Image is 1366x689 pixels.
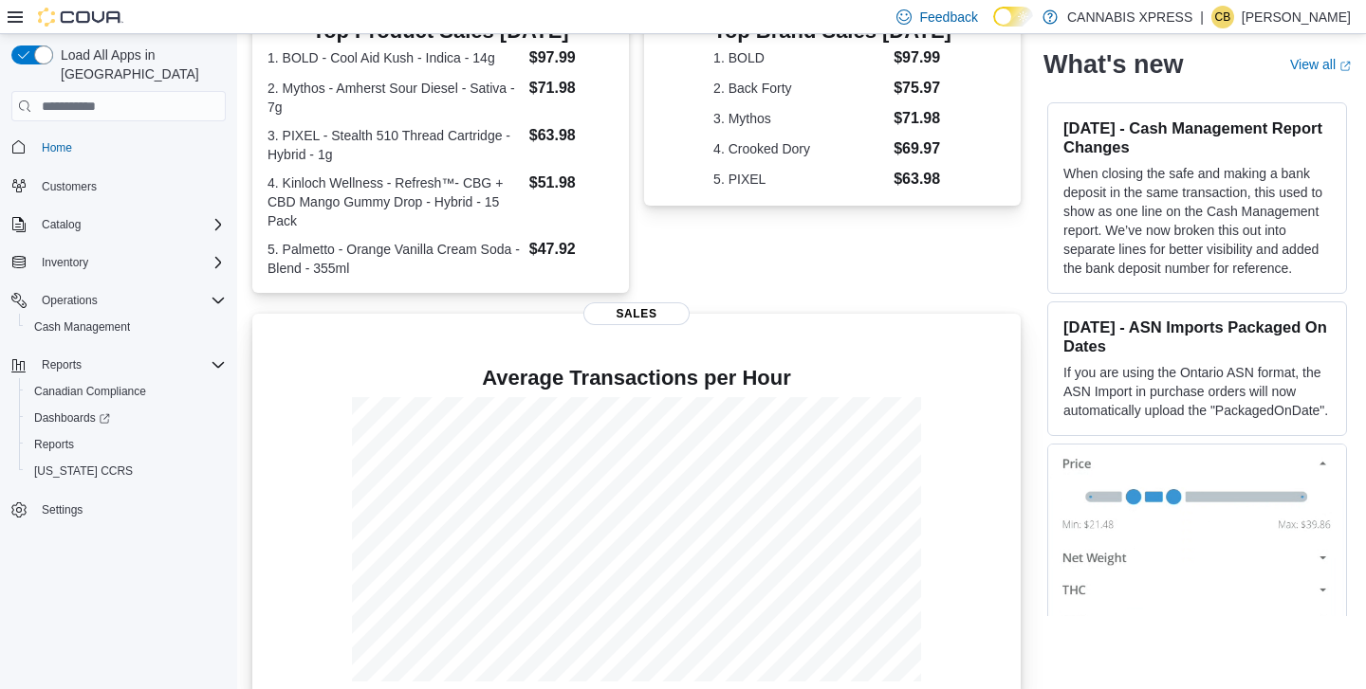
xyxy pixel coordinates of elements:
[42,357,82,372] span: Reports
[894,107,951,130] dd: $71.98
[34,384,146,399] span: Canadian Compliance
[42,217,81,232] span: Catalog
[583,302,690,325] span: Sales
[268,48,522,67] dt: 1. BOLD - Cool Aid Kush - Indica - 14g
[34,437,74,452] span: Reports
[34,251,226,274] span: Inventory
[4,133,233,160] button: Home
[34,354,89,376] button: Reports
[4,496,233,523] button: Settings
[42,293,98,308] span: Operations
[713,79,886,98] dt: 2. Back Forty
[1063,363,1331,420] p: If you are using the Ontario ASN format, the ASN Import in purchase orders will now automatically...
[27,380,154,403] a: Canadian Compliance
[529,46,614,69] dd: $97.99
[4,172,233,200] button: Customers
[27,380,226,403] span: Canadian Compliance
[268,79,522,117] dt: 2. Mythos - Amherst Sour Diesel - Sativa - 7g
[27,407,226,429] span: Dashboards
[27,460,140,482] a: [US_STATE] CCRS
[34,410,110,426] span: Dashboards
[1215,6,1231,28] span: CB
[713,170,886,189] dt: 5. PIXEL
[1043,49,1183,80] h2: What's new
[34,175,104,198] a: Customers
[27,433,82,456] a: Reports
[713,139,886,158] dt: 4. Crooked Dory
[42,179,97,194] span: Customers
[34,354,226,376] span: Reports
[529,172,614,194] dd: $51.98
[34,463,133,479] span: [US_STATE] CCRS
[894,137,951,160] dd: $69.97
[268,173,522,230] dt: 4. Kinloch Wellness - Refresh™- CBG + CBD Mango Gummy Drop - Hybrid - 15 Pack
[42,255,88,270] span: Inventory
[1063,118,1331,156] h3: [DATE] - Cash Management Report Changes
[34,213,226,236] span: Catalog
[42,140,72,155] span: Home
[34,319,130,335] span: Cash Management
[1242,6,1351,28] p: [PERSON_NAME]
[19,431,233,458] button: Reports
[38,8,123,27] img: Cova
[27,433,226,456] span: Reports
[4,249,233,276] button: Inventory
[529,238,614,261] dd: $47.92
[19,314,233,340] button: Cash Management
[4,352,233,378] button: Reports
[27,316,138,338] a: Cash Management
[894,77,951,100] dd: $75.97
[27,316,226,338] span: Cash Management
[894,46,951,69] dd: $97.99
[713,48,886,67] dt: 1. BOLD
[713,109,886,128] dt: 3. Mythos
[1200,6,1204,28] p: |
[27,407,118,429] a: Dashboards
[19,405,233,431] a: Dashboards
[268,240,522,278] dt: 5. Palmetto - Orange Vanilla Cream Soda - Blend - 355ml
[894,168,951,190] dd: $63.98
[34,251,96,274] button: Inventory
[34,135,226,158] span: Home
[19,378,233,405] button: Canadian Compliance
[1211,6,1234,28] div: Christine Baker
[34,136,80,159] a: Home
[993,7,1033,27] input: Dark Mode
[53,45,226,83] span: Load All Apps in [GEOGRAPHIC_DATA]
[1063,317,1331,355] h3: [DATE] - ASN Imports Packaged On Dates
[19,458,233,484] button: [US_STATE] CCRS
[1290,57,1351,72] a: View allExternal link
[4,287,233,314] button: Operations
[268,126,522,164] dt: 3. PIXEL - Stealth 510 Thread Cartridge - Hybrid - 1g
[1067,6,1192,28] p: CANNABIS XPRESS
[42,502,83,517] span: Settings
[11,125,226,572] nav: Complex example
[529,124,614,147] dd: $63.98
[34,289,105,312] button: Operations
[27,460,226,482] span: Washington CCRS
[268,367,1006,390] h4: Average Transactions per Hour
[34,174,226,198] span: Customers
[4,211,233,238] button: Catalog
[529,77,614,100] dd: $71.98
[34,213,88,236] button: Catalog
[919,8,977,27] span: Feedback
[34,289,226,312] span: Operations
[993,27,994,27] span: Dark Mode
[34,499,90,521] a: Settings
[34,498,226,521] span: Settings
[1063,164,1331,278] p: When closing the safe and making a bank deposit in the same transaction, this used to show as one...
[1339,60,1351,71] svg: External link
